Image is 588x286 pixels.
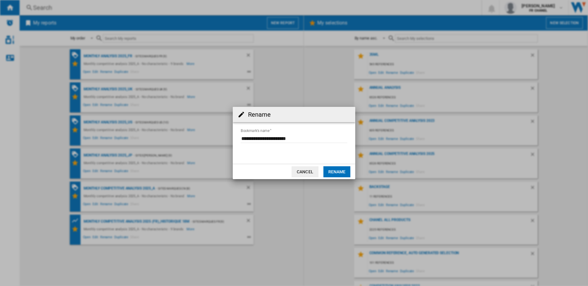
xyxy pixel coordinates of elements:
button: Close dialog [341,108,353,121]
md-dialog: Rename Bookmark's ... [233,107,355,179]
button: Rename [323,166,350,177]
button: Cancel [292,166,318,177]
md-icon: Close dialog [343,111,350,118]
h2: Rename [248,110,271,119]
